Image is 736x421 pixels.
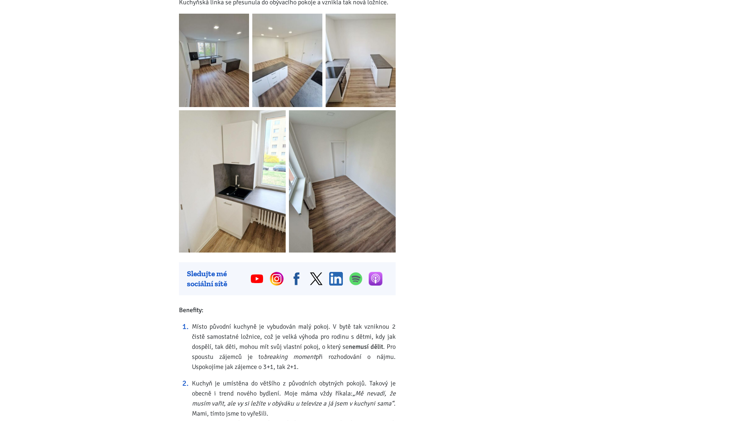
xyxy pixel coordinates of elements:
[290,272,303,286] img: fb.svg
[329,272,343,286] img: linkedin.svg
[309,272,323,286] img: twitter.svg
[179,306,203,314] strong: Benefity:
[192,389,396,407] em: „Mě nevadí, že musím vařit, ale vy si ležíte v obýváku u televize a já jsem v kuchyni sama“
[250,272,264,286] img: youtube.svg
[192,321,396,372] li: Místo původní kuchyně je vybudován malý pokoj. V bytě tak vzniknou 2 čistě samostatné ložnice, co...
[264,353,316,361] em: breaking moment
[180,269,248,289] div: Sledujte mé sociální sítě
[349,272,363,286] img: spotify.png
[349,343,383,351] strong: nemusí dělit
[369,272,382,286] img: apple-podcasts.png
[270,272,284,286] img: ig.svg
